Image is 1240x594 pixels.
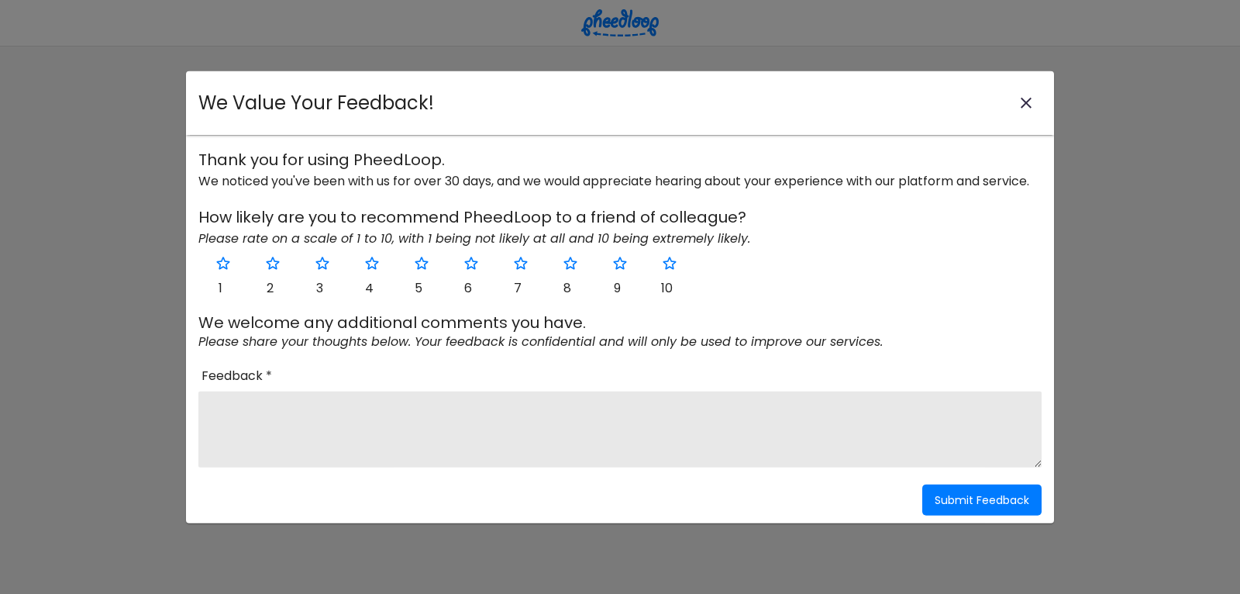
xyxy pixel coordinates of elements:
[922,484,1042,515] button: confirm
[563,279,571,298] p: 8
[198,310,1042,335] h6: We welcome any additional comments you have.
[350,248,394,279] button: Rate 4 out of 10
[198,230,1042,248] p: Please rate on a scale of 1 to 10, with 1 being not likely at all and 10 being extremely likely.
[648,248,691,279] button: Rate 10 out of 10
[201,367,272,385] span: Feedback *
[267,279,274,298] p: 2
[514,279,522,298] p: 7
[301,248,344,279] button: Rate 3 out of 10
[935,493,1029,506] span: Submit Feedback
[614,279,621,298] p: 9
[219,279,222,298] p: 1
[464,279,472,298] p: 6
[661,279,673,298] p: 10
[198,147,1042,172] h6: Thank you for using PheedLoop.
[198,172,1042,191] p: We noticed you've been with us for over 30 days, and we would appreciate hearing about your exper...
[400,248,443,279] button: Rate 5 out of 10
[251,248,294,279] button: Rate 2 out of 10
[549,248,592,279] button: Rate 8 out of 10
[499,248,542,279] button: Rate 7 out of 10
[1011,88,1042,119] button: close-modal
[316,279,323,298] p: 3
[415,279,422,298] p: 5
[365,279,374,298] p: 4
[198,205,1042,230] h6: How likely are you to recommend PheedLoop to a friend of colleague?
[198,333,883,351] span: Please share your thoughts below. Your feedback is confidential and will only be used to improve ...
[598,248,642,279] button: Rate 9 out of 10
[449,248,493,279] button: Rate 6 out of 10
[201,248,245,279] button: Rate 1 out of 10
[198,92,434,114] h2: We Value Your Feedback!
